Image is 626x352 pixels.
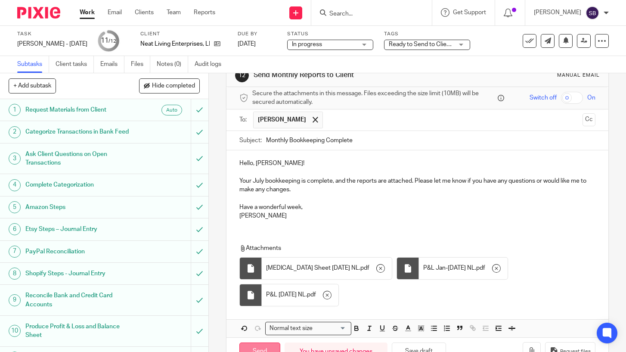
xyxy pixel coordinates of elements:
span: pdf [360,264,369,272]
h1: Ask Client Questions on Open Transactions [25,148,130,170]
div: Flavia Andrews - Jul 2025 [17,40,87,48]
div: 1 [9,104,21,116]
div: 8 [9,268,21,280]
span: On [587,93,595,102]
input: Search [328,10,406,18]
button: Cc [583,113,595,126]
p: [PERSON_NAME] [239,212,595,220]
span: pdf [476,264,485,272]
div: 9 [9,294,21,306]
div: 10 [9,325,21,337]
a: Work [80,8,95,17]
a: Notes (0) [157,56,188,73]
a: Reports [194,8,215,17]
span: Secure the attachments in this message. Files exceeding the size limit (10MB) will be secured aut... [252,89,496,107]
h1: Reconcile Bank and Credit Card Accounts [25,289,130,311]
span: Ready to Send to Clients [389,41,455,47]
h1: Etsy Steps – Journal Entry [25,223,130,236]
div: . [419,258,508,279]
p: Have a wonderful week, [239,203,595,212]
label: To: [239,115,249,124]
p: [PERSON_NAME] [534,8,581,17]
label: Due by [238,31,276,37]
img: Pixie [17,7,60,19]
label: Client [140,31,227,37]
a: Client tasks [56,56,94,73]
h1: Categorize Transactions in Bank Feed [25,125,130,138]
div: Auto [161,105,182,115]
h1: Send Monthly Reports to Client [254,71,436,80]
input: Search for option [315,324,346,333]
h1: PayPal Reconciliation [25,245,130,258]
h1: Request Materials from Client [25,103,130,116]
div: . [262,284,338,306]
small: /12 [108,39,116,44]
label: Status [287,31,373,37]
span: In progress [292,41,322,47]
div: [PERSON_NAME] - [DATE] [17,40,87,48]
label: Subject: [239,136,262,145]
span: Hide completed [152,83,195,90]
div: 4 [9,179,21,191]
label: Tags [384,31,470,37]
h1: Amazon Steps [25,201,130,214]
span: Get Support [453,9,486,16]
div: Search for option [265,322,351,335]
button: Hide completed [139,78,200,93]
span: P&L [DATE] NL [266,290,306,299]
p: Your July bookkeeping is complete, and the reports are attached. Please let me know if you have a... [239,177,595,194]
p: Attachments [239,244,589,252]
h1: Produce Profit & Loss and Balance Sheet [25,320,130,342]
div: Manual email [557,72,600,79]
div: 11 [101,36,116,46]
button: + Add subtask [9,78,56,93]
a: Files [131,56,150,73]
span: pdf [307,290,316,299]
span: Switch off [530,93,557,102]
a: Team [167,8,181,17]
h1: Complete Categorization [25,178,130,191]
span: Normal text size [267,324,314,333]
span: [MEDICAL_DATA] Sheet [DATE] NL [266,264,359,272]
p: Neat Living Enterprises, LLC [140,40,210,48]
div: 5 [9,201,21,213]
a: Email [108,8,122,17]
div: . [262,258,392,279]
a: Audit logs [195,56,228,73]
div: 7 [9,246,21,258]
span: [PERSON_NAME] [258,115,306,124]
div: 6 [9,223,21,235]
label: Task [17,31,87,37]
div: 2 [9,126,21,138]
span: [DATE] [238,41,256,47]
img: svg%3E [586,6,599,20]
a: Clients [135,8,154,17]
h1: Shopify Steps - Journal Entry [25,267,130,280]
div: 12 [235,69,249,82]
div: 3 [9,153,21,165]
p: Hello, [PERSON_NAME]! [239,159,595,168]
span: P&L Jan-[DATE] NL [423,264,475,272]
a: Emails [100,56,124,73]
a: Subtasks [17,56,49,73]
